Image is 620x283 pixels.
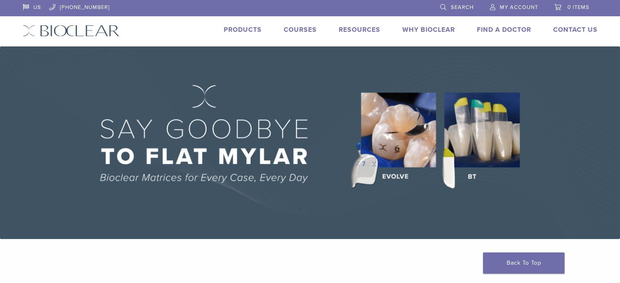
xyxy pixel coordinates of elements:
img: Bioclear [23,25,119,37]
span: Search [451,4,474,11]
span: 0 items [567,4,589,11]
a: Products [224,26,262,34]
a: Why Bioclear [402,26,455,34]
a: Resources [339,26,380,34]
a: Contact Us [553,26,598,34]
span: My Account [500,4,538,11]
a: Back To Top [483,252,565,274]
a: Find A Doctor [477,26,531,34]
a: Courses [284,26,317,34]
